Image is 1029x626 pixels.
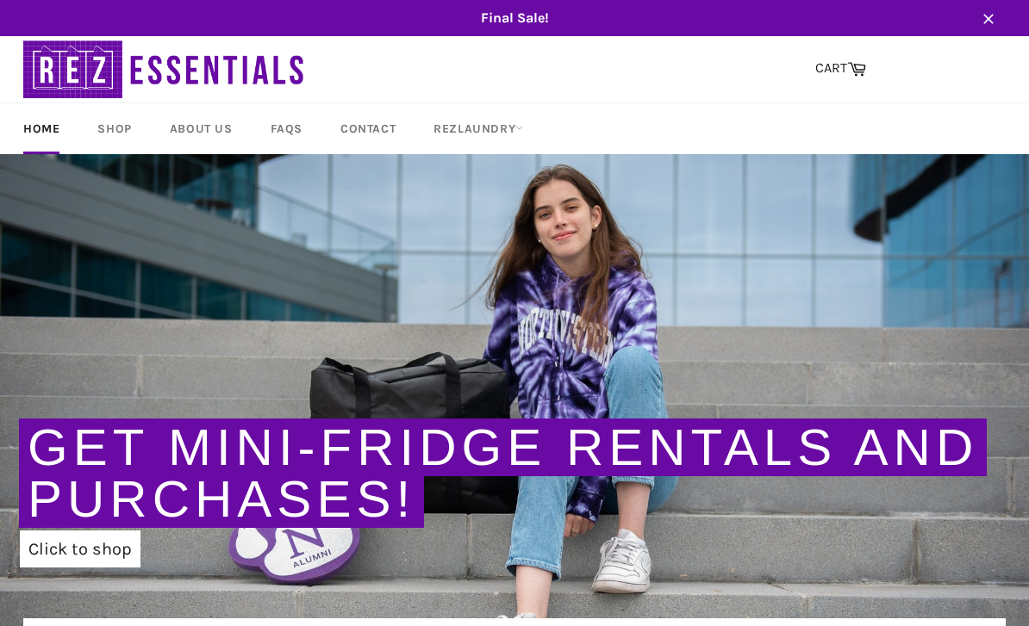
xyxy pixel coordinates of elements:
a: About Us [153,103,250,154]
img: RezEssentials [23,36,308,102]
a: Click to shop [20,530,140,567]
a: Home [6,103,77,154]
a: Shop [80,103,148,154]
a: FAQs [253,103,320,154]
a: RezLaundry [416,103,540,154]
a: CART [807,51,875,87]
a: Get Mini-Fridge Rentals and Purchases! [28,418,978,528]
span: Final Sale! [6,9,1023,28]
a: Contact [323,103,413,154]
